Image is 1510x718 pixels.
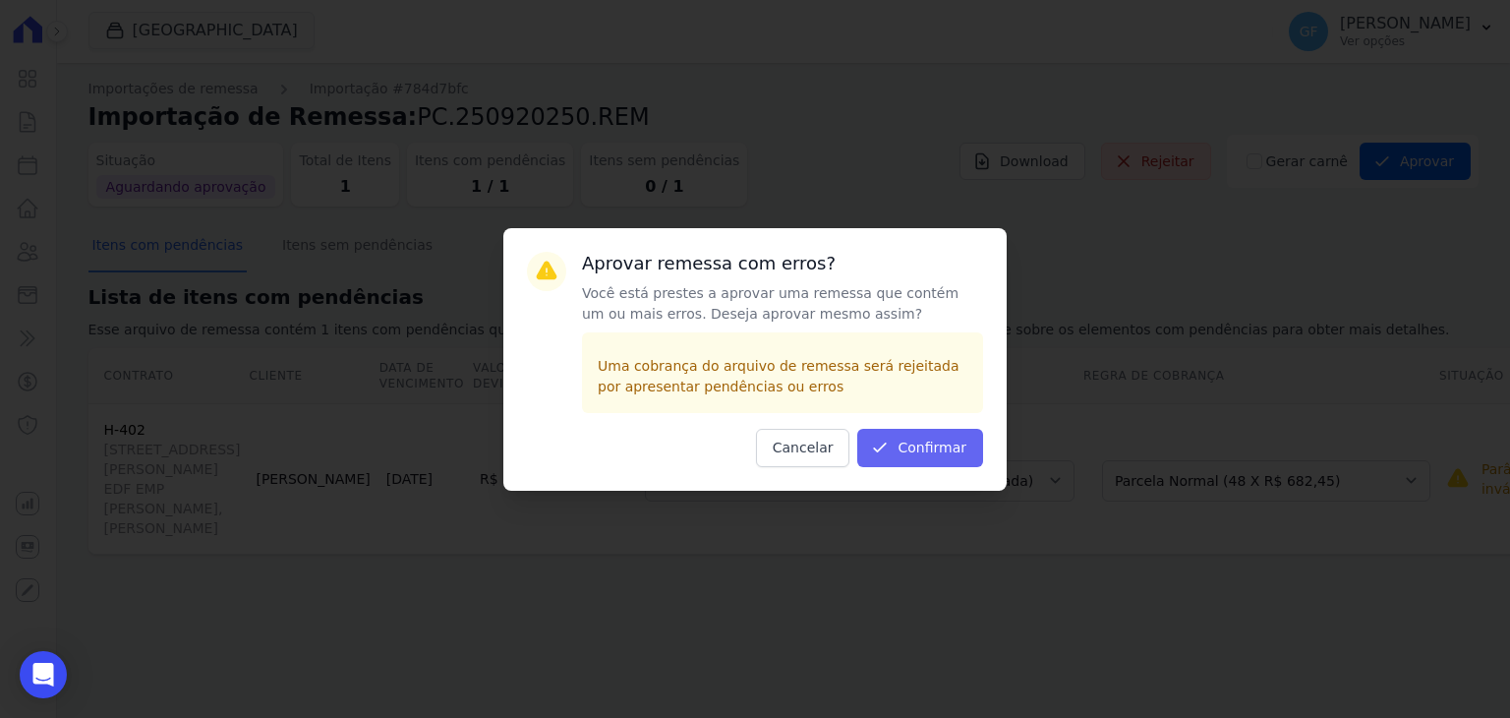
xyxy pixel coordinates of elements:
button: Confirmar [857,429,983,467]
h3: Aprovar remessa com erros? [582,252,983,275]
p: Uma cobrança do arquivo de remessa será rejeitada por apresentar pendências ou erros [598,356,967,397]
div: Open Intercom Messenger [20,651,67,698]
p: Você está prestes a aprovar uma remessa que contém um ou mais erros. Deseja aprovar mesmo assim? [582,283,983,325]
button: Cancelar [756,429,850,467]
